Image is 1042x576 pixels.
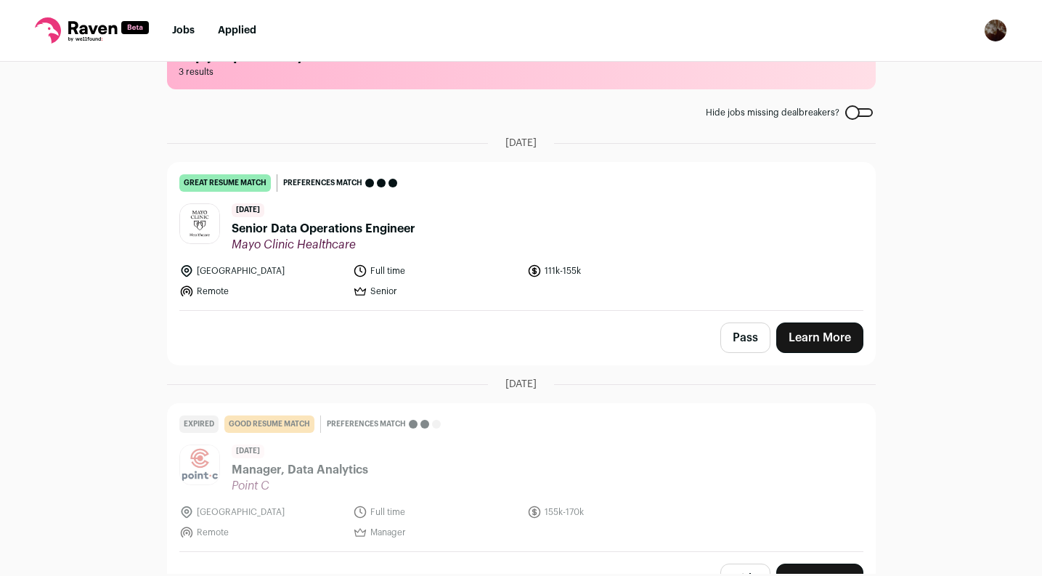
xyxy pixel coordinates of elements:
li: Remote [179,284,345,299]
a: Jobs [172,25,195,36]
div: Expired [179,415,219,433]
span: [DATE] [232,445,264,458]
span: 3 results [179,66,864,78]
li: Manager [353,525,518,540]
button: Open dropdown [984,19,1007,42]
img: 19236510-medium_jpg [984,19,1007,42]
a: Expired good resume match Preferences match [DATE] Manager, Data Analytics Point C [GEOGRAPHIC_DA... [168,404,875,551]
div: good resume match [224,415,314,433]
a: great resume match Preferences match [DATE] Senior Data Operations Engineer Mayo Clinic Healthcar... [168,163,875,310]
li: Senior [353,284,518,299]
span: [DATE] [505,377,537,392]
span: Senior Data Operations Engineer [232,220,415,238]
div: great resume match [179,174,271,192]
li: 155k-170k [527,505,693,519]
li: Remote [179,525,345,540]
span: Preferences match [327,417,406,431]
li: [GEOGRAPHIC_DATA] [179,505,345,519]
span: Mayo Clinic Healthcare [232,238,415,252]
img: ba82512461c0076b2b30a7e26b03caf19242e2ad54eec82355046fee8fb1c87c [180,204,219,243]
li: Full time [353,264,518,278]
button: Pass [720,323,770,353]
span: Preferences match [283,176,362,190]
img: e02935b9666147f356b8ffc820d0ada0b7cdfdd2898f2607a3275b2158fbaa61 [180,445,219,484]
li: 111k-155k [527,264,693,278]
a: Applied [218,25,256,36]
li: [GEOGRAPHIC_DATA] [179,264,345,278]
span: Point C [232,479,368,493]
span: Hide jobs missing dealbreakers? [706,107,839,118]
li: Full time [353,505,518,519]
span: [DATE] [505,136,537,150]
a: Learn More [776,323,863,353]
span: Manager, Data Analytics [232,461,368,479]
span: [DATE] [232,203,264,217]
